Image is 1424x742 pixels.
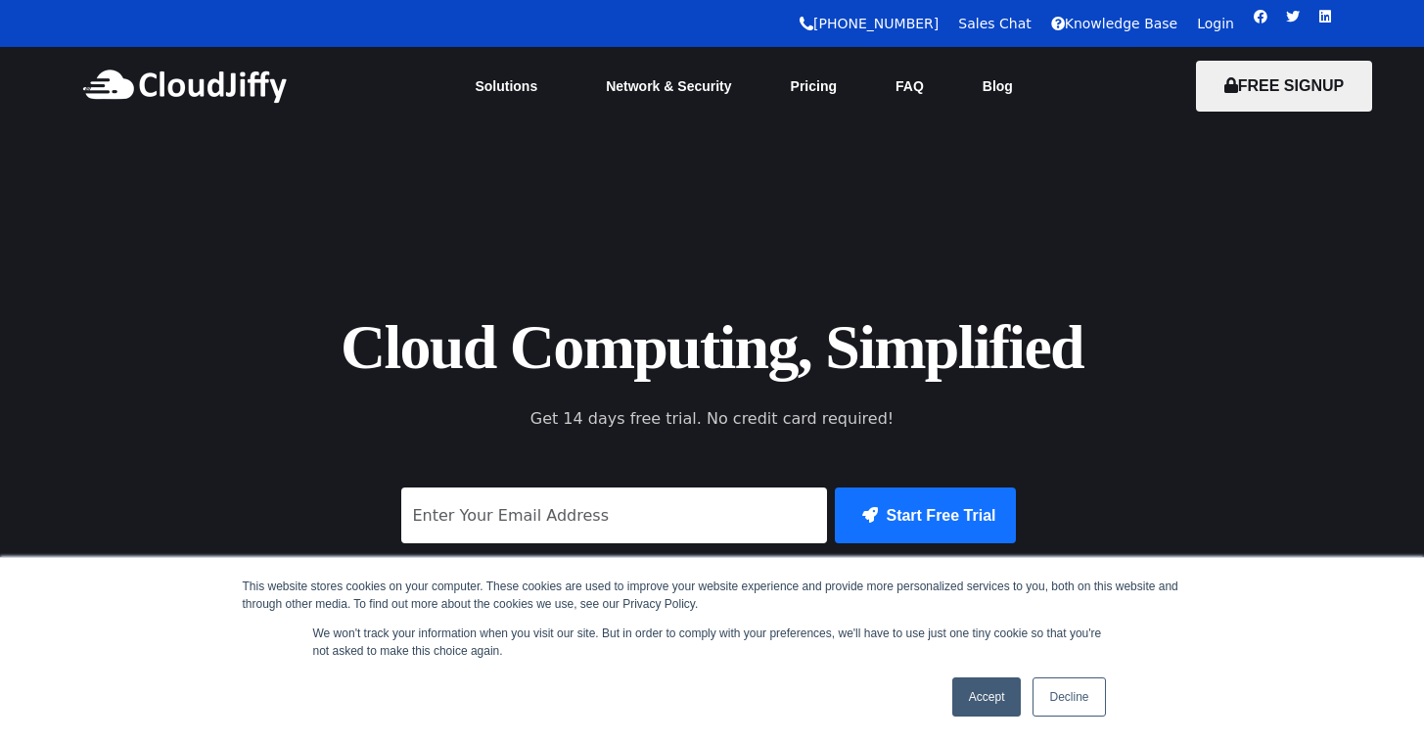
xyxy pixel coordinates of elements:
[1033,677,1105,717] a: Decline
[243,578,1182,613] div: This website stores cookies on your computer. These cookies are used to improve your website expe...
[952,677,1022,717] a: Accept
[1051,16,1178,31] a: Knowledge Base
[953,65,1042,108] a: Blog
[443,407,982,431] p: Get 14 days free trial. No credit card required!
[576,65,760,108] a: Network & Security
[866,65,953,108] a: FAQ
[445,65,576,108] a: Solutions
[401,487,828,543] input: Enter Your Email Address
[1196,61,1372,112] button: FREE SIGNUP
[761,65,866,108] a: Pricing
[1197,16,1234,31] a: Login
[958,16,1031,31] a: Sales Chat
[272,306,1153,388] h1: Cloud Computing, Simplified
[313,625,1112,660] p: We won't track your information when you visit our site. But in order to comply with your prefere...
[800,16,939,31] a: [PHONE_NUMBER]
[1196,77,1372,94] a: FREE SIGNUP
[835,487,1015,543] button: Start Free Trial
